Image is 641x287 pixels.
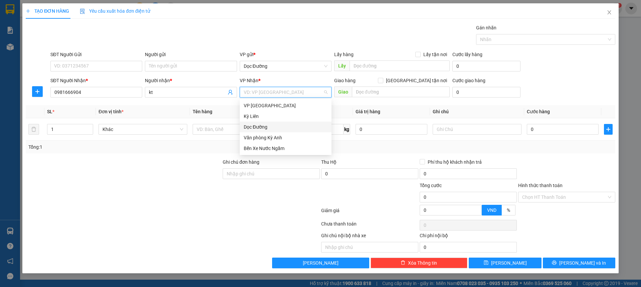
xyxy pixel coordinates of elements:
span: kg [344,124,350,135]
div: Kỳ Liên [240,111,332,122]
span: Giá trị hàng [356,109,380,114]
button: plus [32,86,43,97]
span: plus [26,9,30,13]
div: Bến Xe Nước Ngầm [240,143,332,154]
span: delete [401,260,405,266]
button: plus [604,124,613,135]
div: VP Mỹ Đình [240,100,332,111]
div: Văn phòng Kỳ Anh [240,132,332,143]
div: Dọc Đường [244,123,328,131]
span: plus [32,89,42,94]
div: Chưa thanh toán [320,220,419,232]
div: SĐT Người Gửi [50,51,142,58]
th: Ghi chú [430,105,524,118]
span: user-add [228,90,233,95]
span: SL [47,109,52,114]
input: Nhập ghi chú [321,242,418,253]
button: Close [600,3,619,22]
label: Ghi chú đơn hàng [223,159,259,165]
span: Lấy hàng [334,52,354,57]
span: Tổng cước [420,183,442,188]
span: Dọc Đường [244,61,328,71]
span: Đơn vị tính [98,109,124,114]
span: VND [487,207,496,213]
div: Văn phòng Kỳ Anh [244,134,328,141]
div: Bến Xe Nước Ngầm [244,145,328,152]
label: Cước giao hàng [452,78,485,83]
div: SĐT Người Nhận [50,77,142,84]
div: Kỳ Liên [244,113,328,120]
div: Người gửi [145,51,237,58]
span: printer [552,260,557,266]
input: 0 [356,124,427,135]
button: deleteXóa Thông tin [371,258,468,268]
span: Xóa Thông tin [408,259,437,267]
input: Ghi Chú [433,124,521,135]
span: Lấy [334,60,350,71]
input: Dọc đường [352,87,450,97]
span: [GEOGRAPHIC_DATA] tận nơi [383,77,450,84]
span: Yêu cầu xuất hóa đơn điện tử [80,8,150,14]
span: Giao [334,87,352,97]
input: Ghi chú đơn hàng [223,168,320,179]
div: Giảm giá [320,207,419,219]
span: save [484,260,488,266]
span: % [507,207,510,213]
span: Cước hàng [527,109,550,114]
label: Hình thức thanh toán [518,183,563,188]
span: [PERSON_NAME] [491,259,527,267]
span: close [607,10,612,15]
span: Tên hàng [193,109,212,114]
span: Lấy tận nơi [421,51,450,58]
label: Cước lấy hàng [452,52,482,57]
span: [PERSON_NAME] và In [559,259,606,267]
button: printer[PERSON_NAME] và In [543,258,615,268]
button: delete [28,124,39,135]
span: VP Nhận [240,78,258,83]
input: VD: Bàn, Ghế [193,124,281,135]
input: Cước giao hàng [452,87,520,98]
img: icon [80,9,85,14]
button: save[PERSON_NAME] [469,258,541,268]
span: plus [604,127,612,132]
div: VP [GEOGRAPHIC_DATA] [244,102,328,109]
input: Dọc đường [350,60,450,71]
div: Người nhận [145,77,237,84]
input: Cước lấy hàng [452,61,520,71]
label: Gán nhãn [476,25,496,30]
div: Ghi chú nội bộ nhà xe [321,232,418,242]
span: Thu Hộ [321,159,337,165]
span: Phí thu hộ khách nhận trả [425,158,484,166]
div: Chi phí nội bộ [420,232,517,242]
button: [PERSON_NAME] [272,258,369,268]
span: [PERSON_NAME] [303,259,339,267]
div: Dọc Đường [240,122,332,132]
div: VP gửi [240,51,332,58]
div: Tổng: 1 [28,143,247,151]
span: Giao hàng [334,78,356,83]
span: Khác [102,124,183,134]
span: TẠO ĐƠN HÀNG [26,8,69,14]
